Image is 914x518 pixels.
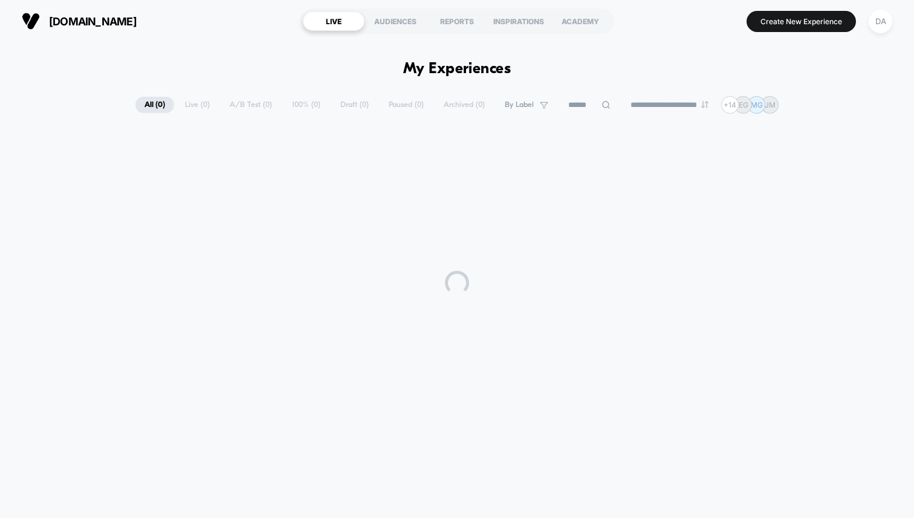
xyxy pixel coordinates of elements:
[135,97,174,113] span: All ( 0 )
[765,100,776,109] p: JM
[18,11,140,31] button: [DOMAIN_NAME]
[426,11,488,31] div: REPORTS
[505,100,534,109] span: By Label
[365,11,426,31] div: AUDIENCES
[747,11,856,32] button: Create New Experience
[49,15,137,28] span: [DOMAIN_NAME]
[751,100,763,109] p: MG
[865,9,896,34] button: DA
[739,100,748,109] p: EG
[549,11,611,31] div: ACADEMY
[303,11,365,31] div: LIVE
[22,12,40,30] img: Visually logo
[701,101,708,108] img: end
[721,96,739,114] div: + 14
[488,11,549,31] div: INSPIRATIONS
[869,10,892,33] div: DA
[403,60,511,78] h1: My Experiences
